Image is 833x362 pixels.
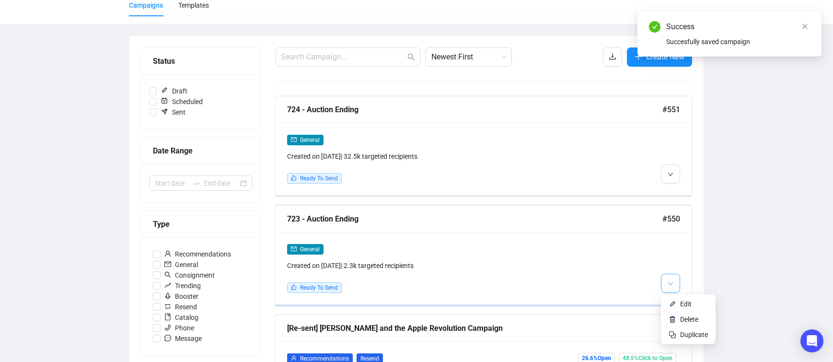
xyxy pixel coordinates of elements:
span: #550 [662,213,680,225]
span: user [291,355,297,361]
span: plus [635,53,642,60]
span: Booster [161,291,202,302]
span: like [291,175,297,181]
span: Resend [161,302,201,312]
span: #551 [662,104,680,116]
span: mail [291,246,297,252]
span: download [609,53,616,60]
div: Created on [DATE] | 2.3k targeted recipients [287,260,580,271]
span: Duplicate [680,331,708,339]
div: Date Range [153,145,249,157]
span: Newest First [431,48,506,66]
span: to [193,179,200,187]
div: Type [153,218,249,230]
span: Recommendations [161,249,235,259]
span: General [300,246,320,253]
div: Status [153,55,249,67]
span: down [668,172,673,177]
span: Scheduled [157,96,207,107]
span: swap-right [193,179,200,187]
span: message [164,335,171,341]
span: mail [164,261,171,268]
span: Delete [680,315,698,323]
span: Sent [157,107,189,117]
input: Start date [155,178,189,188]
span: user [164,250,171,257]
img: svg+xml;base64,PHN2ZyB4bWxucz0iaHR0cDovL3d3dy53My5vcmcvMjAwMC9zdmciIHhtbG5zOnhsaW5rPSJodHRwOi8vd3... [669,315,676,323]
span: down [668,281,673,287]
div: Succesfully saved campaign [666,36,810,47]
a: 723 - Auction Ending#550mailGeneralCreated on [DATE]| 2.3k targeted recipientslikeReady To Send [275,205,692,305]
input: End date [204,178,238,188]
span: Recommendations [300,355,349,362]
a: 724 - Auction Ending#551mailGeneralCreated on [DATE]| 32.5k targeted recipientslikeReady To Send [275,96,692,196]
a: Close [799,21,810,32]
span: retweet [164,303,171,310]
img: svg+xml;base64,PHN2ZyB4bWxucz0iaHR0cDovL3d3dy53My5vcmcvMjAwMC9zdmciIHhtbG5zOnhsaW5rPSJodHRwOi8vd3... [669,300,676,308]
span: General [161,259,202,270]
span: book [164,314,171,320]
span: search [164,271,171,278]
span: Consignment [161,270,219,280]
span: Phone [161,323,198,333]
span: phone [164,324,171,331]
span: Catalog [161,312,202,323]
span: Message [161,333,206,344]
div: 724 - Auction Ending [287,104,662,116]
div: [Re-sent] [PERSON_NAME] and the Apple Revolution Campaign [287,322,662,334]
span: Edit [680,300,692,308]
button: Create New [627,47,692,67]
span: General [300,137,320,143]
img: svg+xml;base64,PHN2ZyB4bWxucz0iaHR0cDovL3d3dy53My5vcmcvMjAwMC9zdmciIHdpZHRoPSIyNCIgaGVpZ2h0PSIyNC... [669,331,676,339]
span: search [407,53,415,61]
span: Ready To Send [300,175,338,182]
div: 723 - Auction Ending [287,213,662,225]
span: check-circle [649,21,660,33]
span: Ready To Send [300,284,338,291]
span: mail [291,137,297,142]
span: Trending [161,280,205,291]
span: rocket [164,292,171,299]
span: like [291,284,297,290]
span: Draft [157,86,191,96]
div: Open Intercom Messenger [800,329,823,352]
span: close [801,23,808,30]
div: Created on [DATE] | 32.5k targeted recipients [287,151,580,162]
input: Search Campaign... [281,51,405,63]
span: rise [164,282,171,289]
div: Success [666,21,810,33]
